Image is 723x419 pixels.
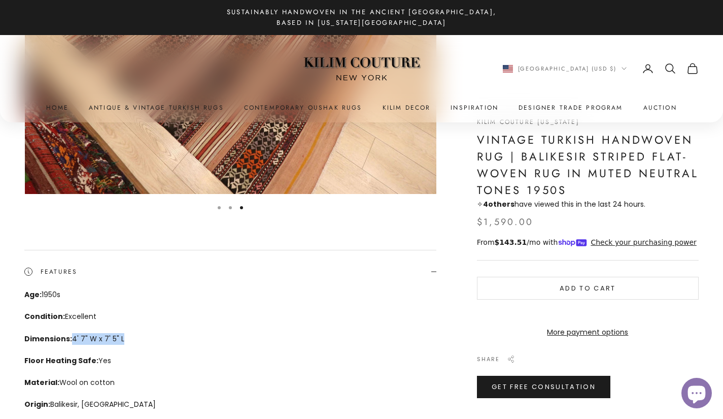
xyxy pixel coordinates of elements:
[678,378,715,411] inbox-online-store-chat: Shopify online store chat
[477,214,533,229] sale-price: $1,590.00
[24,289,426,301] p: 1950s
[24,399,426,410] p: Balikesir, [GEOGRAPHIC_DATA]
[643,103,677,113] a: Auction
[477,132,699,199] h1: Vintage Turkish Handwoven Rug | Balikesir Striped Flat-Woven Rug in Muted Neutral Tones 1950s
[477,376,610,398] a: Get Free Consultation
[220,7,504,28] p: Sustainably Handwoven in the Ancient [GEOGRAPHIC_DATA], Based in [US_STATE][GEOGRAPHIC_DATA]
[298,45,425,93] img: Logo of Kilim Couture New York
[477,354,515,363] button: Share
[244,103,362,113] a: Contemporary Oushak Rugs
[483,199,488,209] span: 4
[24,311,65,321] strong: Condition:
[24,103,699,113] nav: Primary navigation
[519,103,623,113] a: Designer Trade Program
[24,311,426,323] p: Excellent
[24,333,426,345] p: 4' 7" W x 7' 5" L
[477,354,500,363] span: Share
[24,377,59,388] strong: Material:
[24,355,426,367] p: Yes
[46,103,68,113] a: Home
[477,277,699,299] button: Add to cart
[89,103,224,113] a: Antique & Vintage Turkish Rugs
[483,199,514,209] strong: others
[24,356,98,366] strong: Floor Heating Safe:
[24,250,436,293] summary: Features
[518,64,617,73] span: [GEOGRAPHIC_DATA] (USD $)
[503,62,699,75] nav: Secondary navigation
[503,64,627,73] button: Change country or currency
[383,103,431,113] summary: Kilim Decor
[477,199,699,210] p: ✧ have viewed this in the last 24 hours.
[477,326,699,338] a: More payment options
[24,267,77,277] span: Features
[24,334,72,344] strong: Dimensions:
[24,399,50,409] strong: Origin:
[451,103,498,113] a: Inspiration
[503,65,513,73] img: United States
[24,289,42,300] strong: Age:
[24,377,426,389] p: Wool on cotton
